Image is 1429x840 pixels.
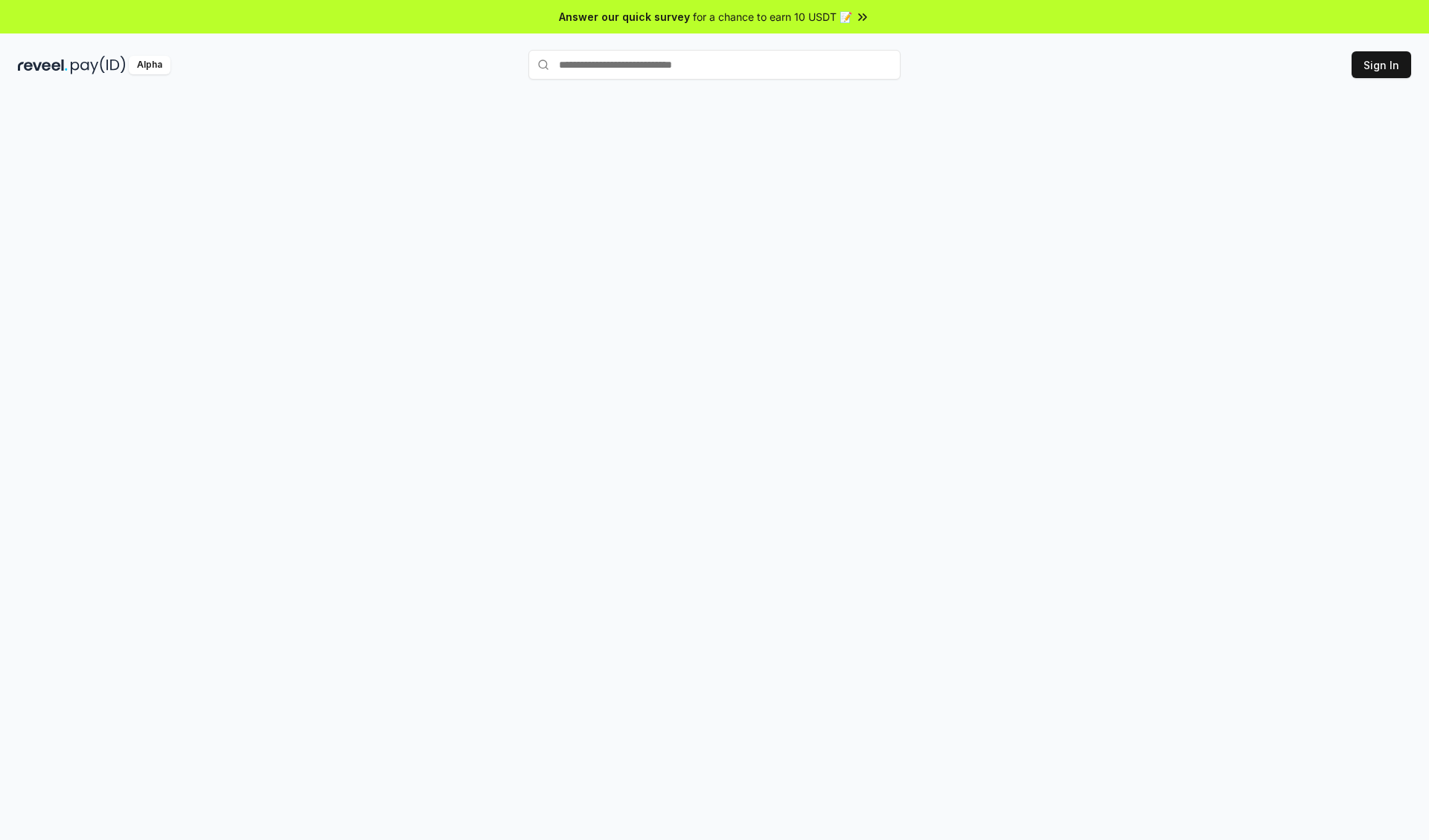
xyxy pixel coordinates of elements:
button: Sign In [1352,51,1411,78]
img: pay_id [71,56,126,74]
img: reveel_dark [18,56,68,74]
span: for a chance to earn 10 USDT 📝 [693,9,852,25]
span: Answer our quick survey [559,9,690,25]
div: Alpha [129,56,170,74]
